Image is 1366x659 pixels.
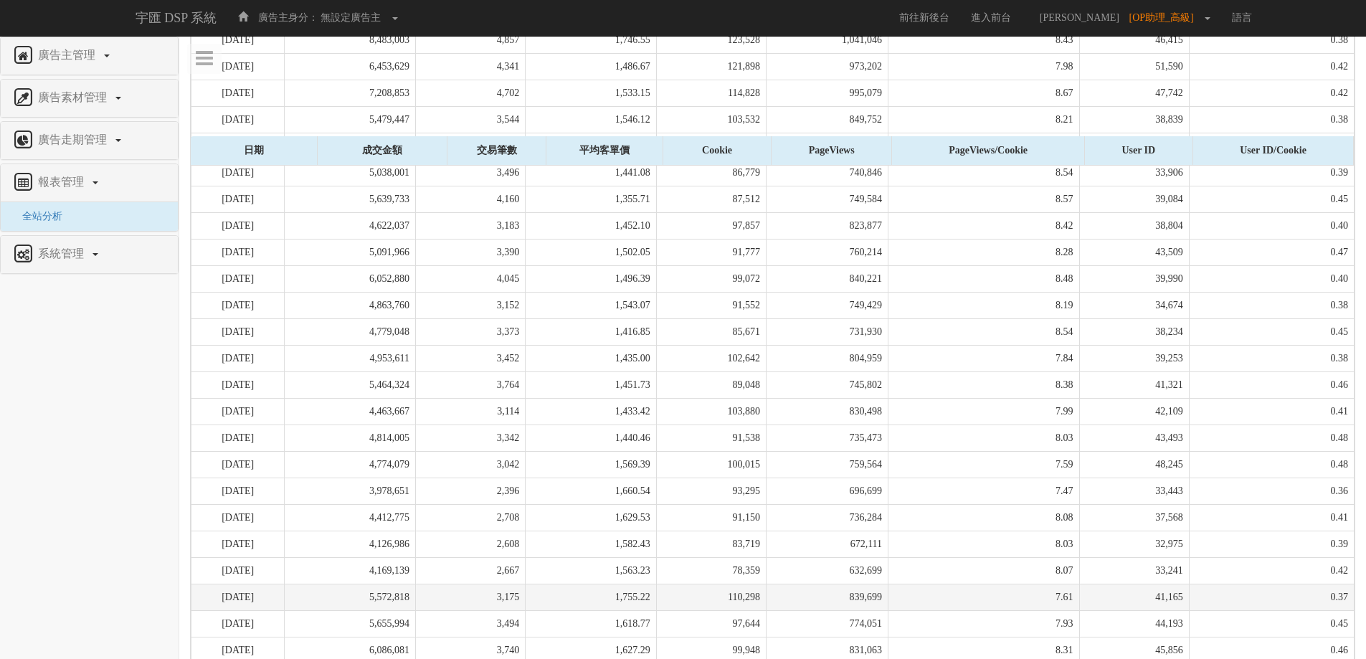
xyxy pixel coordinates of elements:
td: 0.42 [1189,558,1354,584]
td: 8.64 [888,133,1079,160]
td: [DATE] [191,399,285,425]
td: 823,877 [767,213,888,240]
td: 46,415 [1079,27,1189,54]
td: 4,045 [415,266,525,293]
td: 4,857 [415,27,525,54]
span: 無設定廣告主 [321,12,381,23]
td: 4,702 [415,80,525,107]
td: 121,898 [656,54,766,80]
td: [DATE] [191,319,285,346]
td: 1,629.53 [526,505,657,531]
td: 8.54 [888,160,1079,186]
td: 6,453,629 [285,54,416,80]
td: 39,253 [1079,346,1189,372]
td: [DATE] [191,558,285,584]
td: [DATE] [191,80,285,107]
td: 731,930 [767,319,888,346]
td: 3,598 [415,133,525,160]
td: 8.08 [888,505,1079,531]
td: 830,498 [767,399,888,425]
a: 報表管理 [11,171,167,194]
td: 4,953,611 [285,346,416,372]
td: 3,494 [415,611,525,637]
td: 3,114 [415,399,525,425]
td: 102,642 [656,346,766,372]
td: 32,975 [1079,531,1189,558]
td: 43,493 [1079,425,1189,452]
td: 8.57 [888,186,1079,213]
a: 廣告素材管理 [11,87,167,110]
td: 3,496 [415,160,525,186]
td: 0.42 [1189,133,1354,160]
td: 7.59 [888,452,1079,478]
div: 日期 [191,136,317,165]
td: [DATE] [191,27,285,54]
td: 632,699 [767,558,888,584]
div: PageViews/Cookie [892,136,1084,165]
div: 交易筆數 [447,136,545,165]
td: 3,342 [415,425,525,452]
td: 37,568 [1079,505,1189,531]
td: 85,671 [656,319,766,346]
td: [DATE] [191,505,285,531]
td: 4,160 [415,186,525,213]
td: 4,169,139 [285,558,416,584]
td: 1,543.07 [526,293,657,319]
td: 1,582.43 [526,531,657,558]
td: 3,764 [415,372,525,399]
td: [DATE] [191,54,285,80]
td: 4,774,079 [285,452,416,478]
td: 5,639,733 [285,186,416,213]
td: 91,698 [656,133,766,160]
td: [DATE] [191,213,285,240]
td: [DATE] [191,452,285,478]
td: 89,048 [656,372,766,399]
td: 114,828 [656,80,766,107]
td: 99,072 [656,266,766,293]
td: 100,015 [656,452,766,478]
td: 995,079 [767,80,888,107]
td: 0.46 [1189,372,1354,399]
td: 7,208,853 [285,80,416,107]
td: 0.42 [1189,54,1354,80]
td: 4,779,048 [285,319,416,346]
td: 839,699 [767,584,888,611]
td: 48,245 [1079,452,1189,478]
td: 0.41 [1189,399,1354,425]
span: [PERSON_NAME] [1033,12,1127,23]
span: 全站分析 [11,211,62,222]
td: 1,496.39 [526,266,657,293]
td: 1,563.23 [526,558,657,584]
td: [DATE] [191,293,285,319]
td: 91,150 [656,505,766,531]
td: 0.40 [1189,213,1354,240]
td: 8.48 [888,266,1079,293]
td: 7.47 [888,478,1079,505]
td: 1,660.54 [526,478,657,505]
td: [DATE] [191,611,285,637]
td: 5,479,447 [285,107,416,133]
td: 8.43 [888,27,1079,54]
td: 1,355.71 [526,186,657,213]
td: 8.28 [888,240,1079,266]
td: 3,373 [415,319,525,346]
td: 0.38 [1189,293,1354,319]
td: 51,590 [1079,54,1189,80]
td: 0.45 [1189,611,1354,637]
td: 0.42 [1189,80,1354,107]
div: Cookie [663,136,771,165]
td: 760,214 [767,240,888,266]
td: [DATE] [191,346,285,372]
td: [DATE] [191,372,285,399]
div: 成交金額 [318,136,447,165]
td: 0.45 [1189,186,1354,213]
td: 2,608 [415,531,525,558]
td: 91,552 [656,293,766,319]
td: 735,473 [767,425,888,452]
td: 740,846 [767,160,888,186]
td: 1,755.22 [526,584,657,611]
div: 平均客單價 [546,136,663,165]
td: 759,564 [767,452,888,478]
td: 4,863,760 [285,293,416,319]
td: 0.36 [1189,478,1354,505]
